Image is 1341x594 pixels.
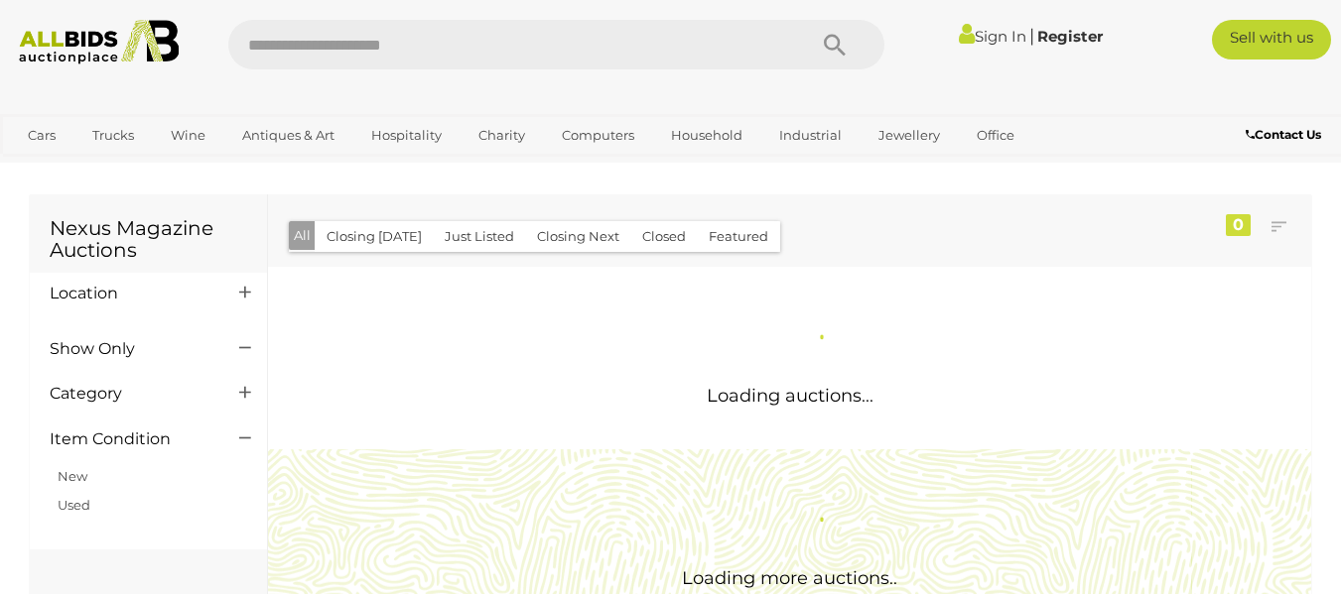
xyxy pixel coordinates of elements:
a: Used [58,497,90,513]
a: Sports [15,152,81,184]
a: Antiques & Art [229,119,347,152]
div: 0 [1226,214,1251,236]
a: Industrial [766,119,855,152]
a: Computers [549,119,647,152]
a: New [58,468,87,484]
a: Register [1037,27,1103,46]
h4: Location [50,285,209,302]
a: Wine [158,119,218,152]
span: Loading auctions... [707,385,873,407]
button: Featured [697,221,780,252]
img: Allbids.com.au [10,20,189,64]
button: All [289,221,316,250]
a: Charity [466,119,538,152]
a: Office [964,119,1027,152]
a: Hospitality [358,119,455,152]
a: Sell with us [1212,20,1331,59]
h1: Nexus Magazine Auctions [50,217,247,261]
a: Contact Us [1246,124,1326,146]
h4: Show Only [50,340,209,358]
button: Closing Next [525,221,631,252]
button: Closing [DATE] [315,221,434,252]
h4: Category [50,385,209,403]
span: Loading more auctions.. [682,567,897,589]
a: Jewellery [866,119,953,152]
a: Cars [15,119,68,152]
button: Closed [630,221,698,252]
a: Household [658,119,755,152]
button: Just Listed [433,221,526,252]
a: Trucks [79,119,147,152]
a: [GEOGRAPHIC_DATA] [92,152,259,184]
h4: Item Condition [50,430,209,448]
button: Search [785,20,884,69]
a: Sign In [959,27,1026,46]
b: Contact Us [1246,127,1321,142]
span: | [1029,25,1034,47]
